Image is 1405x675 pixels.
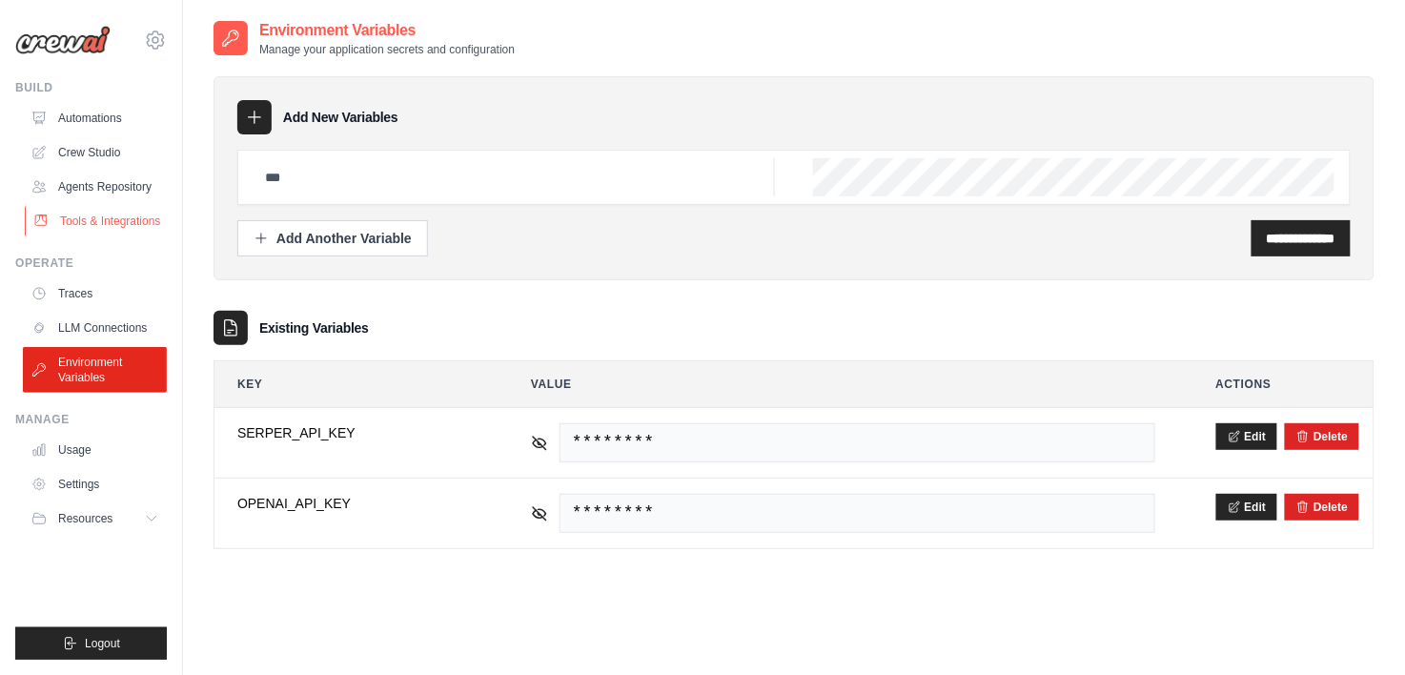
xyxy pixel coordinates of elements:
[1296,429,1348,444] button: Delete
[214,361,493,407] th: Key
[259,19,515,42] h2: Environment Variables
[254,229,412,248] div: Add Another Variable
[58,511,112,526] span: Resources
[23,172,167,202] a: Agents Repository
[15,80,167,95] div: Build
[23,435,167,465] a: Usage
[15,412,167,427] div: Manage
[85,636,120,651] span: Logout
[508,361,1178,407] th: Value
[15,26,111,54] img: Logo
[237,494,470,513] span: OPENAI_API_KEY
[23,469,167,500] a: Settings
[25,206,169,236] a: Tools & Integrations
[1216,423,1278,450] button: Edit
[259,42,515,57] p: Manage your application secrets and configuration
[259,318,369,337] h3: Existing Variables
[23,503,167,534] button: Resources
[1193,361,1374,407] th: Actions
[15,627,167,660] button: Logout
[1296,500,1348,515] button: Delete
[23,347,167,393] a: Environment Variables
[283,108,398,127] h3: Add New Variables
[23,137,167,168] a: Crew Studio
[1216,494,1278,521] button: Edit
[237,220,428,256] button: Add Another Variable
[15,256,167,271] div: Operate
[237,423,470,442] span: SERPER_API_KEY
[23,278,167,309] a: Traces
[23,313,167,343] a: LLM Connections
[23,103,167,133] a: Automations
